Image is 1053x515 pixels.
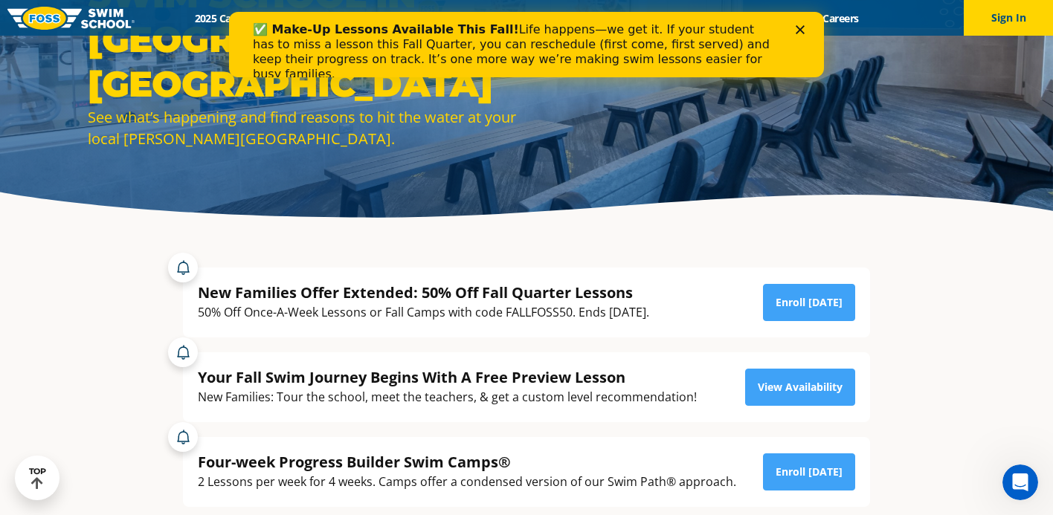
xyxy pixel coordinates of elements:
[198,282,649,302] div: New Families Offer Extended: 50% Off Fall Quarter Lessons
[198,387,697,407] div: New Families: Tour the school, meet the teachers, & get a custom level recommendation!
[198,367,697,387] div: Your Fall Swim Journey Begins With A Free Preview Lesson
[229,12,824,77] iframe: Intercom live chat banner
[88,106,519,149] div: See what’s happening and find reasons to hit the water at your local [PERSON_NAME][GEOGRAPHIC_DATA].
[810,11,872,25] a: Careers
[763,11,810,25] a: Blog
[198,452,736,472] div: Four-week Progress Builder Swim Camps®
[24,10,547,70] div: Life happens—we get it. If your student has to miss a lesson this Fall Quarter, you can reschedul...
[7,7,135,30] img: FOSS Swim School Logo
[29,467,46,490] div: TOP
[198,472,736,492] div: 2 Lessons per week for 4 weeks. Camps offer a condensed version of our Swim Path® approach.
[745,369,855,406] a: View Availability
[763,284,855,321] a: Enroll [DATE]
[468,11,606,25] a: About [PERSON_NAME]
[605,11,763,25] a: Swim Like [PERSON_NAME]
[337,11,467,25] a: Swim Path® Program
[24,10,290,25] b: ✅ Make-Up Lessons Available This Fall!
[198,302,649,323] div: 50% Off Once-A-Week Lessons or Fall Camps with code FALLFOSS50. Ends [DATE].
[567,13,582,22] div: Close
[1002,464,1038,500] iframe: Intercom live chat
[181,11,274,25] a: 2025 Calendar
[763,453,855,490] a: Enroll [DATE]
[274,11,337,25] a: Schools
